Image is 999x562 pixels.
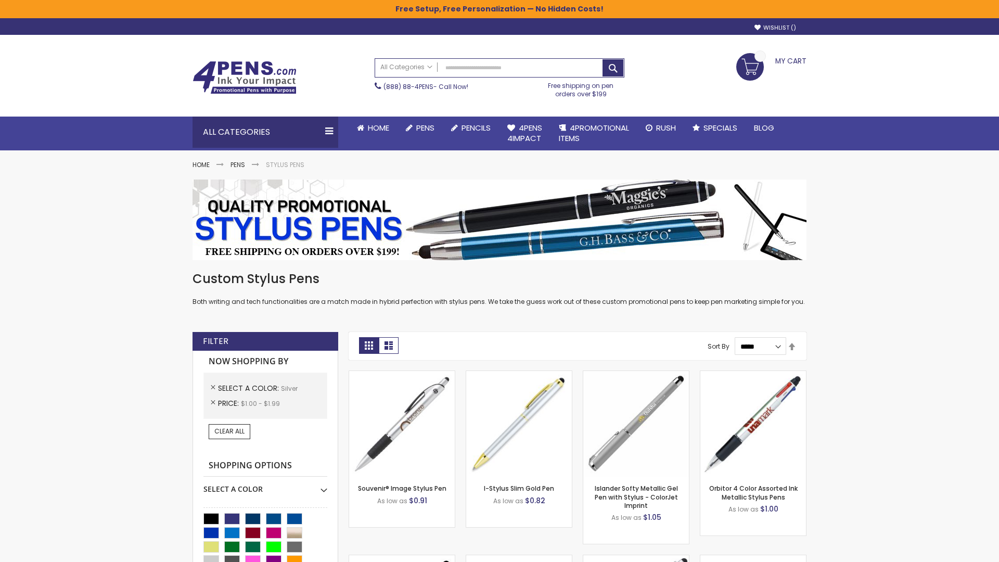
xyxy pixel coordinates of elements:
[377,496,407,505] span: As low as
[383,82,433,91] a: (888) 88-4PENS
[218,383,281,393] span: Select A Color
[466,371,572,379] a: I-Stylus-Slim-Gold-Silver
[193,117,338,148] div: All Categories
[368,122,389,133] span: Home
[709,484,798,501] a: Orbitor 4 Color Assorted Ink Metallic Stylus Pens
[595,484,678,509] a: Islander Softy Metallic Gel Pen with Stylus - ColorJet Imprint
[493,496,523,505] span: As low as
[525,495,545,506] span: $0.82
[754,24,796,32] a: Wishlist
[380,63,432,71] span: All Categories
[550,117,637,150] a: 4PROMOTIONALITEMS
[700,371,806,379] a: Orbitor 4 Color Assorted Ink Metallic Stylus Pens-Silver
[637,117,684,139] a: Rush
[193,271,806,306] div: Both writing and tech functionalities are a match made in hybrid perfection with stylus pens. We ...
[583,371,689,379] a: Islander Softy Metallic Gel Pen with Stylus - ColorJet Imprint-Silver
[203,477,327,494] div: Select A Color
[203,351,327,373] strong: Now Shopping by
[193,271,806,287] h1: Custom Stylus Pens
[466,371,572,477] img: I-Stylus-Slim-Gold-Silver
[684,117,746,139] a: Specials
[700,371,806,477] img: Orbitor 4 Color Assorted Ink Metallic Stylus Pens-Silver
[728,505,759,514] span: As low as
[416,122,434,133] span: Pens
[349,371,455,477] img: Souvenir® Image Stylus Pen-Silver
[656,122,676,133] span: Rush
[643,512,661,522] span: $1.05
[193,160,210,169] a: Home
[203,455,327,477] strong: Shopping Options
[484,484,554,493] a: I-Stylus Slim Gold Pen
[383,82,468,91] span: - Call Now!
[708,342,729,351] label: Sort By
[746,117,783,139] a: Blog
[760,504,778,514] span: $1.00
[583,371,689,477] img: Islander Softy Metallic Gel Pen with Stylus - ColorJet Imprint-Silver
[241,399,280,408] span: $1.00 - $1.99
[266,160,304,169] strong: Stylus Pens
[203,336,228,347] strong: Filter
[281,384,298,393] span: Silver
[349,117,398,139] a: Home
[499,117,550,150] a: 4Pens4impact
[703,122,737,133] span: Specials
[559,122,629,144] span: 4PROMOTIONAL ITEMS
[214,427,245,436] span: Clear All
[611,513,642,522] span: As low as
[209,424,250,439] a: Clear All
[409,495,427,506] span: $0.91
[462,122,491,133] span: Pencils
[358,484,446,493] a: Souvenir® Image Stylus Pen
[398,117,443,139] a: Pens
[537,78,625,98] div: Free shipping on pen orders over $199
[349,371,455,379] a: Souvenir® Image Stylus Pen-Silver
[443,117,499,139] a: Pencils
[193,180,806,260] img: Stylus Pens
[230,160,245,169] a: Pens
[507,122,542,144] span: 4Pens 4impact
[193,61,297,94] img: 4Pens Custom Pens and Promotional Products
[359,337,379,354] strong: Grid
[754,122,774,133] span: Blog
[375,59,438,76] a: All Categories
[218,398,241,408] span: Price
